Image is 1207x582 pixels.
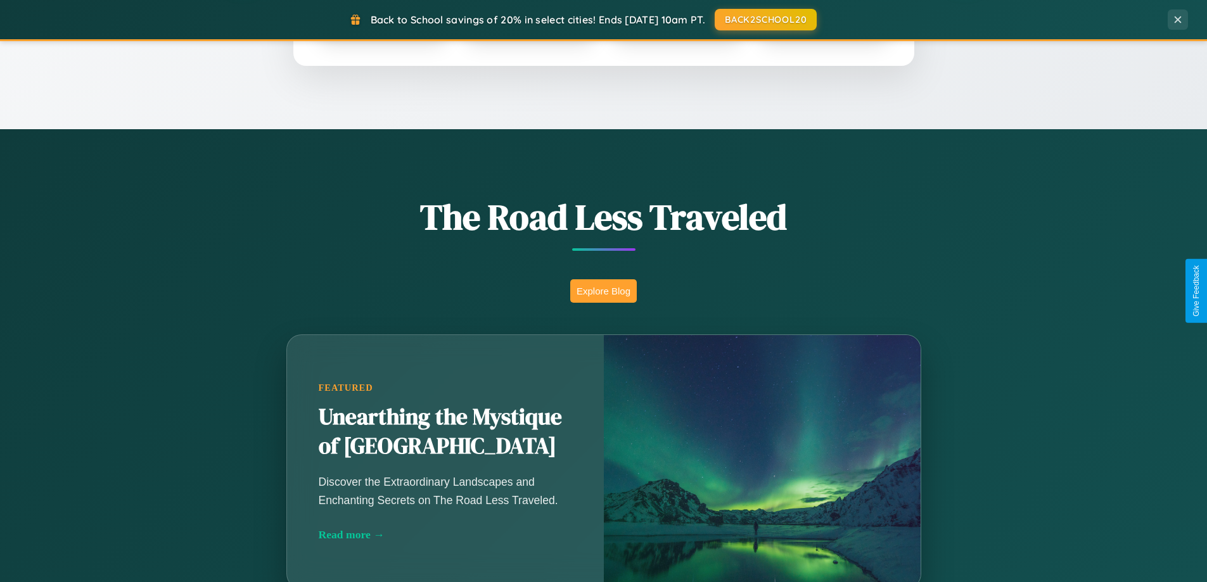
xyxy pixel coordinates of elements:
[319,473,572,509] p: Discover the Extraordinary Landscapes and Enchanting Secrets on The Road Less Traveled.
[371,13,705,26] span: Back to School savings of 20% in select cities! Ends [DATE] 10am PT.
[715,9,817,30] button: BACK2SCHOOL20
[319,403,572,461] h2: Unearthing the Mystique of [GEOGRAPHIC_DATA]
[1192,265,1201,317] div: Give Feedback
[319,383,572,393] div: Featured
[224,193,984,241] h1: The Road Less Traveled
[570,279,637,303] button: Explore Blog
[319,528,572,541] div: Read more →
